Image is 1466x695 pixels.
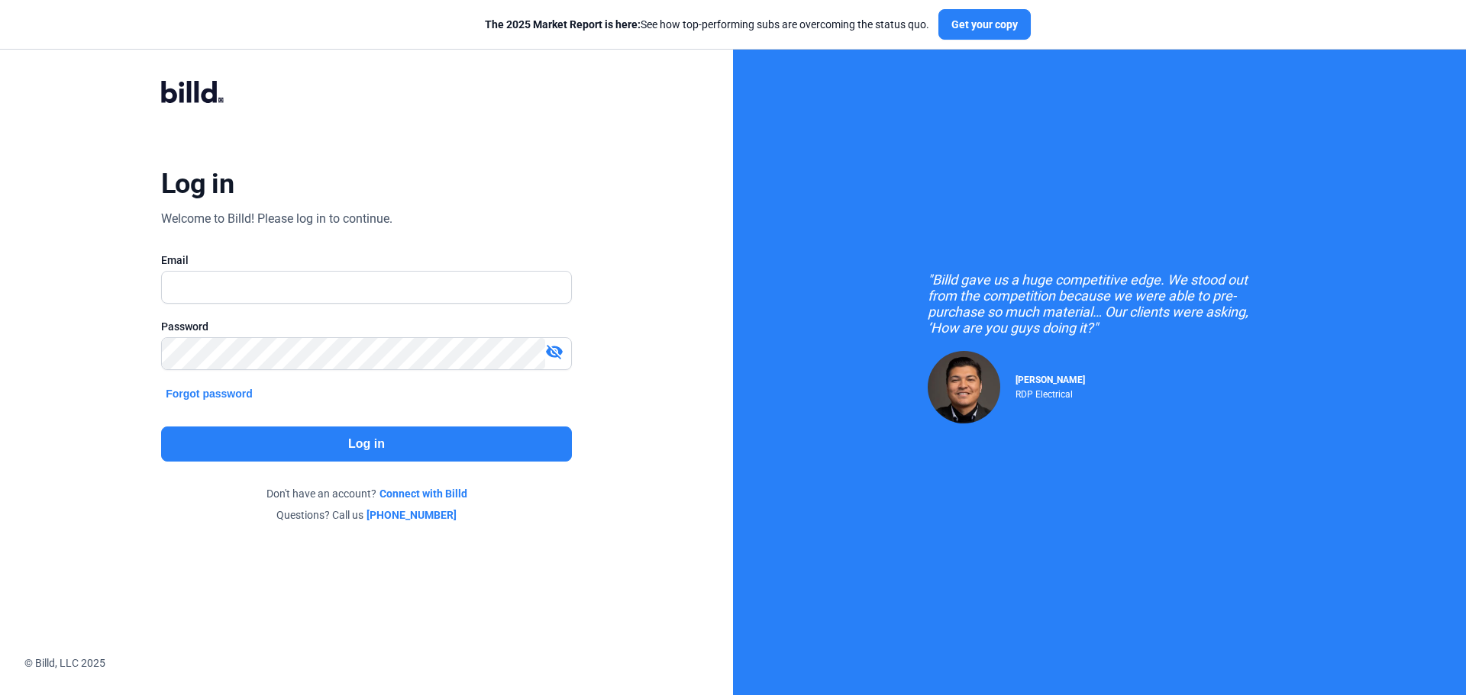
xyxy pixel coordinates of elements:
div: See how top-performing subs are overcoming the status quo. [485,17,929,32]
button: Forgot password [161,385,257,402]
span: The 2025 Market Report is here: [485,18,641,31]
div: Log in [161,167,234,201]
span: [PERSON_NAME] [1016,375,1085,385]
div: Don't have an account? [161,486,572,501]
div: Email [161,253,572,268]
div: Questions? Call us [161,507,572,523]
div: Password [161,319,572,334]
button: Get your copy [938,9,1031,40]
img: Raul Pacheco [928,351,1000,423]
a: [PHONE_NUMBER] [366,507,457,523]
div: Welcome to Billd! Please log in to continue. [161,210,392,228]
div: RDP Electrical [1016,385,1085,400]
div: "Billd gave us a huge competitive edge. We stood out from the competition because we were able to... [928,272,1271,336]
mat-icon: visibility_off [545,343,563,361]
a: Connect with Billd [379,486,467,501]
button: Log in [161,426,572,462]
